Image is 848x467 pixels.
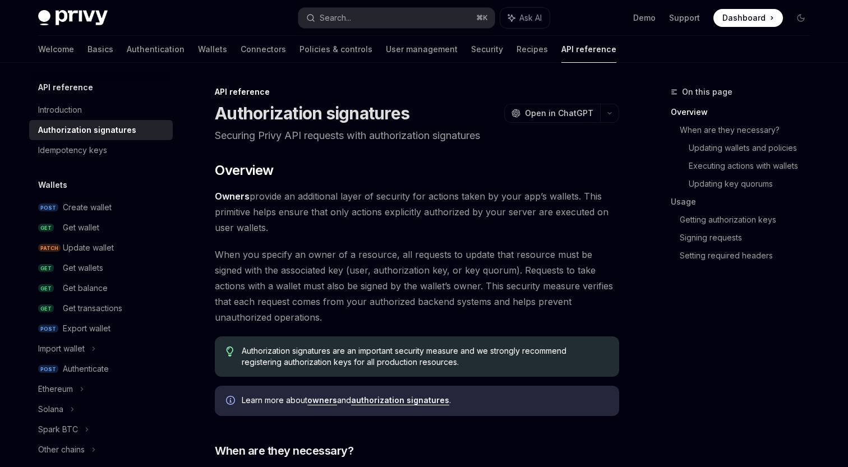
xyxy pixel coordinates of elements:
span: provide an additional layer of security for actions taken by your app’s wallets. This primitive h... [215,188,619,235]
a: GETGet wallets [29,258,173,278]
span: Learn more about and . [242,395,608,406]
div: Authorization signatures [38,123,136,137]
a: Signing requests [680,229,819,247]
a: owners [307,395,337,405]
a: GETGet wallet [29,218,173,238]
span: GET [38,304,54,313]
a: Setting required headers [680,247,819,265]
div: Get wallets [63,261,103,275]
p: Securing Privy API requests with authorization signatures [215,128,619,144]
div: Idempotency keys [38,144,107,157]
div: Export wallet [63,322,110,335]
div: Ethereum [38,382,73,396]
svg: Tip [226,346,234,357]
span: Overview [215,161,273,179]
span: On this page [682,85,732,99]
a: Policies & controls [299,36,372,63]
a: Basics [87,36,113,63]
span: Authorization signatures are an important security measure and we strongly recommend registering ... [242,345,608,368]
h1: Authorization signatures [215,103,409,123]
span: ⌘ K [476,13,488,22]
a: Dashboard [713,9,783,27]
div: Create wallet [63,201,112,214]
a: Owners [215,191,250,202]
a: User management [386,36,458,63]
div: Search... [320,11,351,25]
span: GET [38,264,54,272]
button: Ask AI [500,8,550,28]
span: GET [38,284,54,293]
a: Authentication [127,36,185,63]
span: POST [38,365,58,373]
a: Support [669,12,700,24]
a: When are they necessary? [680,121,819,139]
a: authorization signatures [351,395,449,405]
a: POSTExport wallet [29,318,173,339]
a: Usage [671,193,819,211]
a: Authorization signatures [29,120,173,140]
a: Recipes [517,36,548,63]
span: Open in ChatGPT [525,108,593,119]
a: API reference [561,36,616,63]
div: Get wallet [63,221,99,234]
a: GETGet transactions [29,298,173,318]
h5: Wallets [38,178,67,192]
span: GET [38,224,54,232]
button: Toggle dark mode [792,9,810,27]
a: Updating wallets and policies [689,139,819,157]
span: When you specify an owner of a resource, all requests to update that resource must be signed with... [215,247,619,325]
h5: API reference [38,81,93,94]
a: Wallets [198,36,227,63]
div: Introduction [38,103,82,117]
img: dark logo [38,10,108,26]
div: API reference [215,86,619,98]
svg: Info [226,396,237,407]
a: PATCHUpdate wallet [29,238,173,258]
div: Solana [38,403,63,416]
a: Security [471,36,503,63]
div: Other chains [38,443,85,456]
span: Dashboard [722,12,766,24]
a: Welcome [38,36,74,63]
button: Open in ChatGPT [504,104,600,123]
a: Executing actions with wallets [689,157,819,175]
div: Update wallet [63,241,114,255]
a: Connectors [241,36,286,63]
a: POSTCreate wallet [29,197,173,218]
div: Get balance [63,281,108,295]
span: Ask AI [519,12,542,24]
span: POST [38,204,58,212]
span: When are they necessary? [215,443,353,459]
span: POST [38,325,58,333]
a: POSTAuthenticate [29,359,173,379]
a: Idempotency keys [29,140,173,160]
div: Authenticate [63,362,109,376]
div: Spark BTC [38,423,78,436]
span: PATCH [38,244,61,252]
div: Get transactions [63,302,122,315]
a: Overview [671,103,819,121]
a: GETGet balance [29,278,173,298]
a: Getting authorization keys [680,211,819,229]
a: Introduction [29,100,173,120]
div: Import wallet [38,342,85,355]
a: Demo [633,12,656,24]
a: Updating key quorums [689,175,819,193]
button: Search...⌘K [298,8,495,28]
